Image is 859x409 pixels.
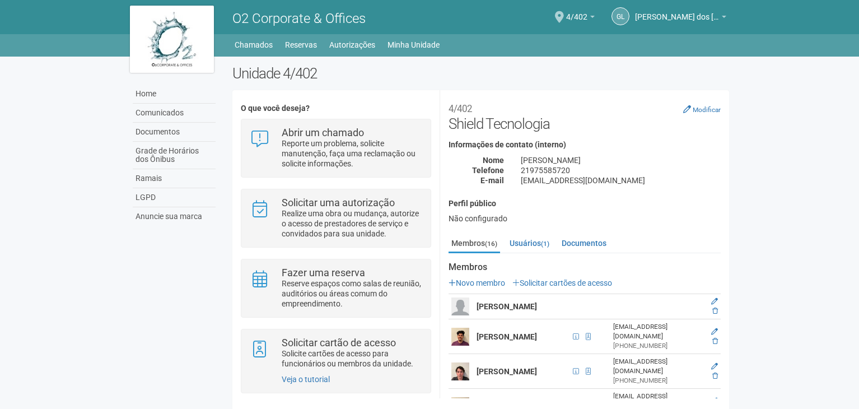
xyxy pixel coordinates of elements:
a: Editar membro [711,362,718,370]
p: Solicite cartões de acesso para funcionários ou membros da unidade. [282,348,422,369]
p: Reporte um problema, solicite manutenção, faça uma reclamação ou solicite informações. [282,138,422,169]
strong: Solicitar cartão de acesso [282,337,396,348]
h4: Perfil público [449,199,721,208]
a: Autorizações [329,37,375,53]
a: Membros(16) [449,235,500,253]
h4: Informações de contato (interno) [449,141,721,149]
div: [EMAIL_ADDRESS][DOMAIN_NAME] [613,322,703,341]
strong: Fazer uma reserva [282,267,365,278]
a: Excluir membro [712,307,718,315]
a: Novo membro [449,278,505,287]
a: 4/402 [566,14,595,23]
a: Home [133,85,216,104]
div: [PERSON_NAME] [512,155,729,165]
a: Modificar [683,105,721,114]
a: Solicitar cartão de acesso Solicite cartões de acesso para funcionários ou membros da unidade. [250,338,422,369]
small: 4/402 [449,103,472,114]
small: Modificar [693,106,721,114]
span: Gabriel Lemos Carreira dos Reis [635,2,719,21]
strong: [PERSON_NAME] [477,367,537,376]
a: Excluir membro [712,337,718,345]
strong: [PERSON_NAME] [477,332,537,341]
a: Usuários(1) [507,235,552,252]
div: 21975585720 [512,165,729,175]
strong: Nome [483,156,504,165]
img: user.png [451,298,469,315]
a: Abrir um chamado Reporte um problema, solicite manutenção, faça uma reclamação ou solicite inform... [250,128,422,169]
a: Editar membro [711,397,718,405]
a: Solicitar uma autorização Realize uma obra ou mudança, autorize o acesso de prestadores de serviç... [250,198,422,239]
a: Editar membro [711,328,718,336]
div: [PHONE_NUMBER] [613,341,703,351]
a: Excluir membro [712,372,718,380]
a: Documentos [559,235,609,252]
div: [PHONE_NUMBER] [613,376,703,385]
a: [PERSON_NAME] dos [PERSON_NAME] [635,14,726,23]
a: Editar membro [711,298,718,305]
p: Realize uma obra ou mudança, autorize o acesso de prestadores de serviço e convidados para sua un... [282,208,422,239]
strong: E-mail [480,176,504,185]
span: O2 Corporate & Offices [232,11,366,26]
a: GL [611,7,629,25]
h2: Unidade 4/402 [232,65,729,82]
span: 4/402 [566,2,587,21]
a: Comunicados [133,104,216,123]
img: logo.jpg [130,6,214,73]
small: (16) [485,240,497,248]
a: Grade de Horários dos Ônibus [133,142,216,169]
strong: Membros [449,262,721,272]
a: Solicitar cartões de acesso [512,278,612,287]
a: Veja o tutorial [282,375,330,384]
a: LGPD [133,188,216,207]
h2: Shield Tecnologia [449,99,721,132]
strong: [PERSON_NAME] [477,302,537,311]
small: (1) [541,240,549,248]
a: Fazer uma reserva Reserve espaços como salas de reunião, auditórios ou áreas comum do empreendime... [250,268,422,309]
a: Documentos [133,123,216,142]
a: Ramais [133,169,216,188]
a: Chamados [235,37,273,53]
p: Reserve espaços como salas de reunião, auditórios ou áreas comum do empreendimento. [282,278,422,309]
strong: Abrir um chamado [282,127,364,138]
a: Anuncie sua marca [133,207,216,226]
a: Minha Unidade [388,37,440,53]
strong: Solicitar uma autorização [282,197,395,208]
div: Não configurado [449,213,721,224]
h4: O que você deseja? [241,104,431,113]
img: user.png [451,328,469,346]
div: [EMAIL_ADDRESS][DOMAIN_NAME] [613,357,703,376]
strong: Telefone [472,166,504,175]
a: Reservas [285,37,317,53]
img: user.png [451,362,469,380]
div: [EMAIL_ADDRESS][DOMAIN_NAME] [512,175,729,185]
